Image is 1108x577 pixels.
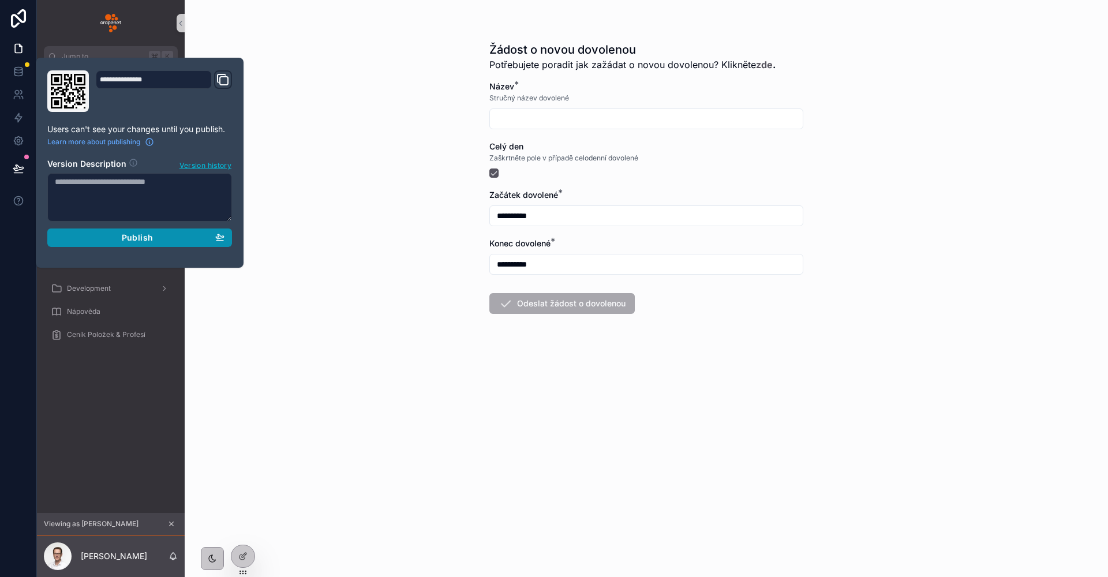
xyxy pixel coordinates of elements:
[489,58,776,72] span: Potřebujete poradit jak zažádat o novou dovolenou? Klikněte
[179,158,232,171] button: Version history
[62,52,144,61] span: Jump to...
[44,46,178,67] button: Jump to...K
[489,93,569,103] span: Stručný název dovolené
[47,137,154,147] a: Learn more about publishing
[756,59,773,70] a: zde
[489,141,523,151] span: Celý den
[67,330,145,339] span: Ceník Položek & Profesí
[122,233,153,243] span: Publish
[67,284,111,293] span: Development
[100,14,121,32] img: App logo
[47,228,232,247] button: Publish
[44,301,178,322] a: Nápověda
[96,70,232,112] div: Domain and Custom Link
[47,158,126,171] h2: Version Description
[489,190,558,200] span: Začátek dovolené
[44,324,178,345] a: Ceník Položek & Profesí
[179,159,231,170] span: Version history
[163,52,172,61] span: K
[44,278,178,299] a: Development
[44,519,138,529] span: Viewing as [PERSON_NAME]
[489,42,776,58] h1: Žádost o novou dovolenou
[756,59,776,70] strong: .
[67,307,100,316] span: Nápověda
[489,153,638,163] span: Zaškrtněte pole v případě celodenní dovolené
[81,550,147,562] p: [PERSON_NAME]
[47,123,232,135] p: Users can't see your changes until you publish.
[47,137,140,147] span: Learn more about publishing
[489,238,551,248] span: Konec dovolené
[489,81,514,91] span: Název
